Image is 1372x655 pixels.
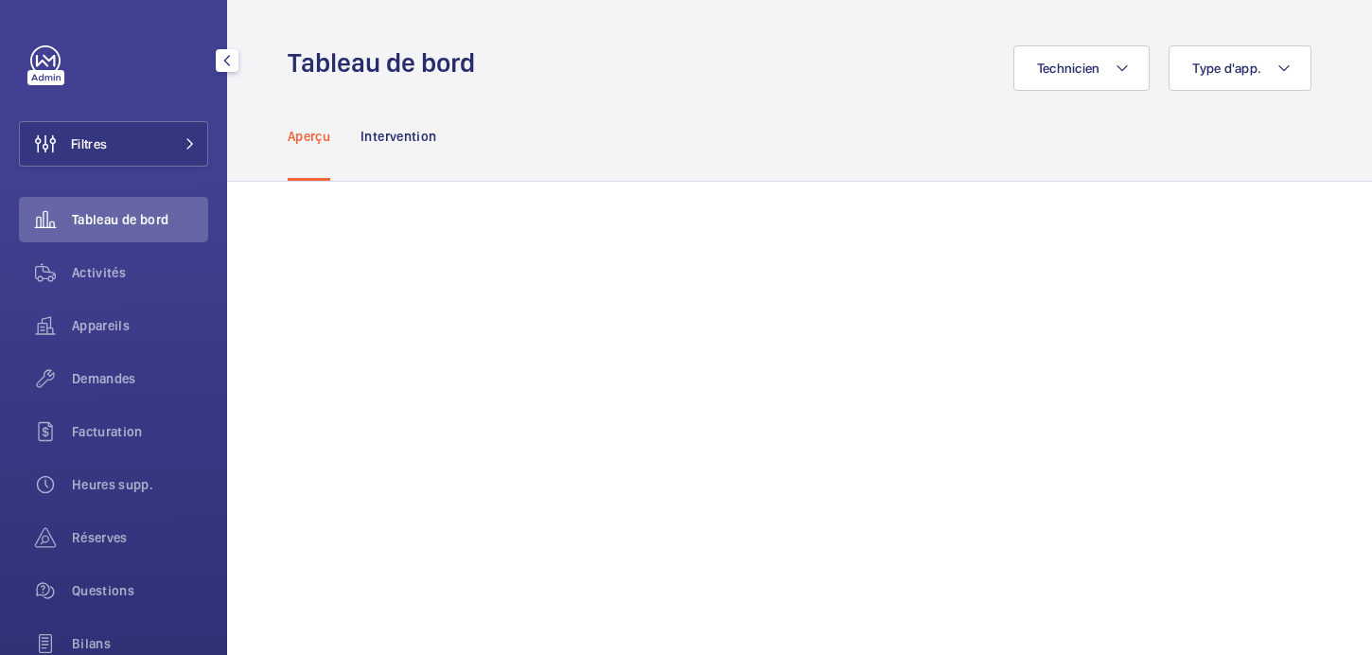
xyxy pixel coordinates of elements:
span: Demandes [72,369,208,388]
p: Intervention [361,127,436,146]
h1: Tableau de bord [288,45,486,80]
span: Facturation [72,422,208,441]
button: Filtres [19,121,208,167]
span: Réserves [72,528,208,547]
span: Tableau de bord [72,210,208,229]
span: Questions [72,581,208,600]
span: Bilans [72,634,208,653]
span: Appareils [72,316,208,335]
span: Type d'app. [1192,61,1261,76]
p: Aperçu [288,127,330,146]
button: Technicien [1013,45,1151,91]
span: Technicien [1037,61,1100,76]
span: Heures supp. [72,475,208,494]
button: Type d'app. [1169,45,1311,91]
span: Filtres [71,134,107,153]
span: Activités [72,263,208,282]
